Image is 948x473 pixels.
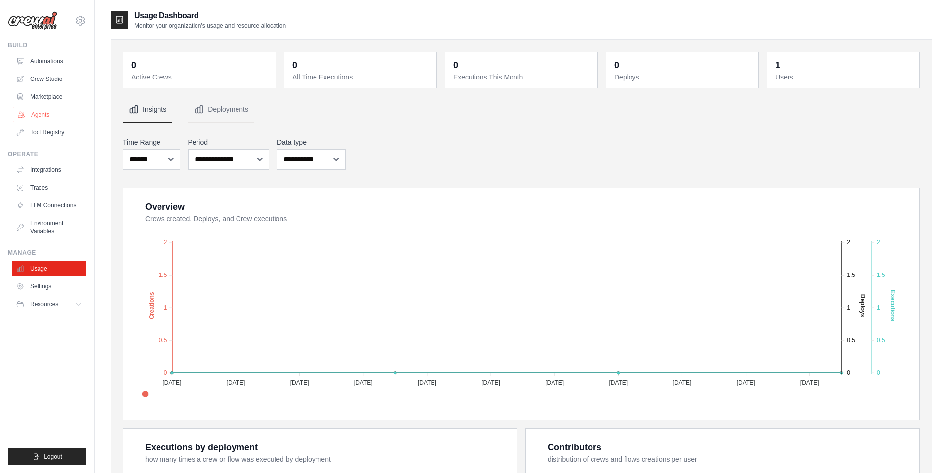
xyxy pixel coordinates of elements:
[134,10,286,22] h2: Usage Dashboard
[12,53,86,69] a: Automations
[227,379,245,386] tspan: [DATE]
[131,58,136,72] div: 0
[12,162,86,178] a: Integrations
[12,197,86,213] a: LLM Connections
[12,261,86,276] a: Usage
[292,58,297,72] div: 0
[123,96,172,123] button: Insights
[30,300,58,308] span: Resources
[418,379,436,386] tspan: [DATE]
[159,337,167,344] tspan: 0.5
[737,379,755,386] tspan: [DATE]
[123,137,180,147] label: Time Range
[164,239,167,246] tspan: 2
[131,72,270,82] dt: Active Crews
[145,200,185,214] div: Overview
[12,278,86,294] a: Settings
[292,72,431,82] dt: All Time Executions
[12,89,86,105] a: Marketplace
[847,304,850,311] tspan: 1
[453,72,592,82] dt: Executions This Month
[148,292,155,319] text: Creations
[145,214,908,224] dt: Crews created, Deploys, and Crew executions
[453,58,458,72] div: 0
[164,304,167,311] tspan: 1
[8,41,86,49] div: Build
[877,369,880,376] tspan: 0
[877,239,880,246] tspan: 2
[859,294,866,317] text: Deploys
[164,369,167,376] tspan: 0
[673,379,692,386] tspan: [DATE]
[188,137,270,147] label: Period
[775,58,780,72] div: 1
[877,337,885,344] tspan: 0.5
[145,440,258,454] div: Executions by deployment
[12,180,86,196] a: Traces
[545,379,564,386] tspan: [DATE]
[847,272,855,278] tspan: 1.5
[12,71,86,87] a: Crew Studio
[8,11,57,30] img: Logo
[290,379,309,386] tspan: [DATE]
[123,96,920,123] nav: Tabs
[8,150,86,158] div: Operate
[847,337,855,344] tspan: 0.5
[847,369,850,376] tspan: 0
[134,22,286,30] p: Monitor your organization's usage and resource allocation
[44,453,62,461] span: Logout
[548,454,908,464] dt: distribution of crews and flows creations per user
[614,58,619,72] div: 0
[800,379,819,386] tspan: [DATE]
[614,72,752,82] dt: Deploys
[8,448,86,465] button: Logout
[159,272,167,278] tspan: 1.5
[354,379,373,386] tspan: [DATE]
[12,296,86,312] button: Resources
[609,379,628,386] tspan: [DATE]
[775,72,913,82] dt: Users
[877,272,885,278] tspan: 1.5
[162,379,181,386] tspan: [DATE]
[877,304,880,311] tspan: 1
[889,290,896,321] text: Executions
[481,379,500,386] tspan: [DATE]
[847,239,850,246] tspan: 2
[12,124,86,140] a: Tool Registry
[13,107,87,122] a: Agents
[548,440,601,454] div: Contributors
[12,215,86,239] a: Environment Variables
[145,454,505,464] dt: how many times a crew or flow was executed by deployment
[8,249,86,257] div: Manage
[277,137,346,147] label: Data type
[188,96,254,123] button: Deployments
